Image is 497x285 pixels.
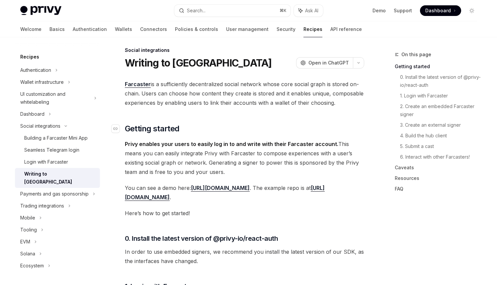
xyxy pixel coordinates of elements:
div: Solana [20,250,35,258]
h5: Recipes [20,53,39,61]
button: Search...⌘K [174,5,290,17]
div: Ecosystem [20,262,44,270]
span: Ask AI [305,7,318,14]
a: Welcome [20,21,41,37]
div: Building a Farcaster Mini App [24,134,88,142]
div: Dashboard [20,110,44,118]
span: Getting started [125,123,180,134]
a: Building a Farcaster Mini App [15,132,100,144]
div: Search... [187,7,206,15]
a: Seamless Telegram login [15,144,100,156]
div: Trading integrations [20,202,64,210]
span: Here’s how to get started! [125,209,364,218]
div: Writing to [GEOGRAPHIC_DATA] [24,170,96,186]
span: 0. Install the latest version of @privy-io/react-auth [125,234,278,243]
a: Farcaster [125,81,151,88]
div: UI customization and whitelabeling [20,90,90,106]
span: Open in ChatGPT [308,60,349,66]
span: is a sufficiently decentralized social network whose core social graph is stored on-chain. Users ... [125,79,364,107]
a: Demo [373,7,386,14]
a: 2. Create an embedded Farcaster signer [400,101,482,120]
a: Writing to [GEOGRAPHIC_DATA] [15,168,100,188]
a: 1. Login with Farcaster [400,90,482,101]
strong: Farcaster [125,81,151,87]
a: Connectors [140,21,167,37]
a: User management [226,21,269,37]
div: Social integrations [125,47,364,54]
img: light logo [20,6,61,15]
button: Toggle dark mode [466,5,477,16]
a: Security [277,21,295,37]
a: Recipes [303,21,322,37]
a: Basics [49,21,65,37]
a: 4. Build the hub client [400,130,482,141]
a: Wallets [115,21,132,37]
div: EVM [20,238,30,246]
span: Dashboard [425,7,451,14]
div: Seamless Telegram login [24,146,79,154]
div: Authentication [20,66,51,74]
a: Resources [395,173,482,184]
span: In order to use embedded signers, we recommend you install the latest version of our SDK, as the ... [125,247,364,266]
a: FAQ [395,184,482,194]
button: Ask AI [294,5,323,17]
a: 3. Create an external signer [400,120,482,130]
a: 5. Submit a cast [400,141,482,152]
div: Wallet infrastructure [20,78,64,86]
span: ⌘ K [280,8,287,13]
a: 0. Install the latest version of @privy-io/react-auth [400,72,482,90]
span: This means you can easily integrate Privy with Farcaster to compose experiences with a user’s exi... [125,139,364,177]
a: Login with Farcaster [15,156,100,168]
a: Getting started [395,61,482,72]
strong: Privy enables your users to easily log in to and write with their Farcaster account. [125,141,338,147]
h1: Writing to [GEOGRAPHIC_DATA] [125,57,272,69]
div: Social integrations [20,122,60,130]
a: Support [394,7,412,14]
span: You can see a demo here: . The example repo is at . [125,183,364,202]
div: Login with Farcaster [24,158,68,166]
div: Mobile [20,214,35,222]
a: Dashboard [420,5,461,16]
span: On this page [401,51,431,59]
button: Open in ChatGPT [296,57,353,69]
a: Authentication [73,21,107,37]
a: API reference [330,21,362,37]
a: Caveats [395,162,482,173]
a: 6. Interact with other Farcasters! [400,152,482,162]
a: Navigate to header [112,123,125,134]
div: Payments and gas sponsorship [20,190,89,198]
div: Tooling [20,226,37,234]
a: Policies & controls [175,21,218,37]
a: [URL][DOMAIN_NAME] [191,185,250,192]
